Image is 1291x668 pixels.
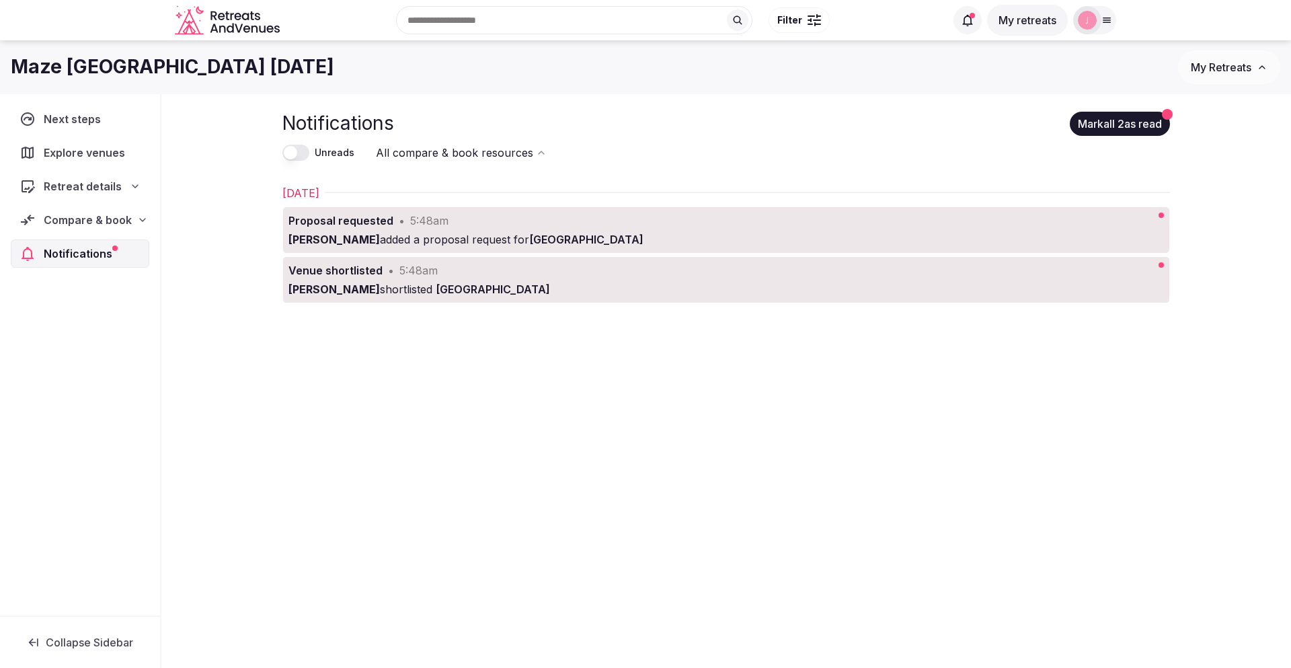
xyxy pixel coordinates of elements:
div: shortlisted [288,281,1077,297]
a: My retreats [987,13,1068,27]
span: Notifications [44,246,118,262]
div: • [399,213,405,229]
a: Next steps [11,105,149,133]
a: Proposal requested•5:48am[PERSON_NAME]added a proposal request for[GEOGRAPHIC_DATA] [283,207,1082,253]
span: [GEOGRAPHIC_DATA] [529,233,643,246]
span: My Retreats [1191,61,1251,74]
span: Next steps [44,111,106,127]
span: Compare & book [44,212,132,228]
a: Notifications [11,239,149,268]
div: • [388,262,394,279]
span: for [514,233,643,246]
span: Retreat details [44,178,122,194]
strong: [PERSON_NAME] [288,233,380,246]
div: Proposal requested [288,213,393,229]
button: My Retreats [1178,50,1280,84]
button: Markall 2as read [1070,112,1170,136]
img: jolynn.hall [1078,11,1097,30]
button: Collapse Sidebar [11,628,149,657]
h1: Notifications [282,110,394,137]
div: Venue shortlisted [288,262,383,279]
a: Visit the homepage [175,5,282,36]
svg: Retreats and Venues company logo [175,5,282,36]
span: Collapse Sidebar [46,636,133,649]
a: Explore venues [11,139,149,167]
label: Unreads [315,146,354,159]
div: added a proposal request [288,231,1077,248]
button: Filter [769,7,830,33]
span: Explore venues [44,145,130,161]
h2: [DATE] [282,185,319,201]
div: 5:48am [399,262,438,279]
h1: Maze [GEOGRAPHIC_DATA] [DATE] [11,54,334,80]
a: Venue shortlisted•5:48am[PERSON_NAME]shortlisted [GEOGRAPHIC_DATA] [283,257,1082,303]
span: Filter [777,13,802,27]
button: My retreats [987,5,1068,36]
span: [GEOGRAPHIC_DATA] [436,283,550,296]
div: 5:48am [410,213,448,229]
strong: [PERSON_NAME] [288,283,380,296]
